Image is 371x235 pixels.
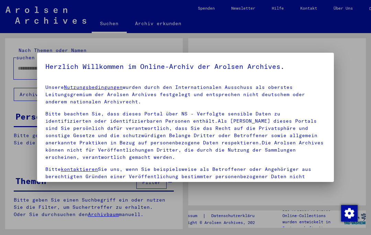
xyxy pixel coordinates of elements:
[45,61,326,72] h5: Herzlich Willkommen im Online-Archiv der Arolsen Archives.
[45,110,326,161] p: Bitte beachten Sie, dass dieses Portal über NS - Verfolgte sensible Daten zu identifizierten oder...
[45,166,326,187] p: Bitte Sie uns, wenn Sie beispielsweise als Betroffener oder Angehöriger aus berechtigten Gründen ...
[45,84,326,105] p: Unsere wurden durch den Internationalen Ausschuss als oberstes Leitungsgremium der Arolsen Archiv...
[64,84,123,90] a: Nutzungsbedingungen
[341,205,358,222] img: Zustimmung ändern
[61,166,98,172] a: kontaktieren
[341,205,357,221] div: Zustimmung ändern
